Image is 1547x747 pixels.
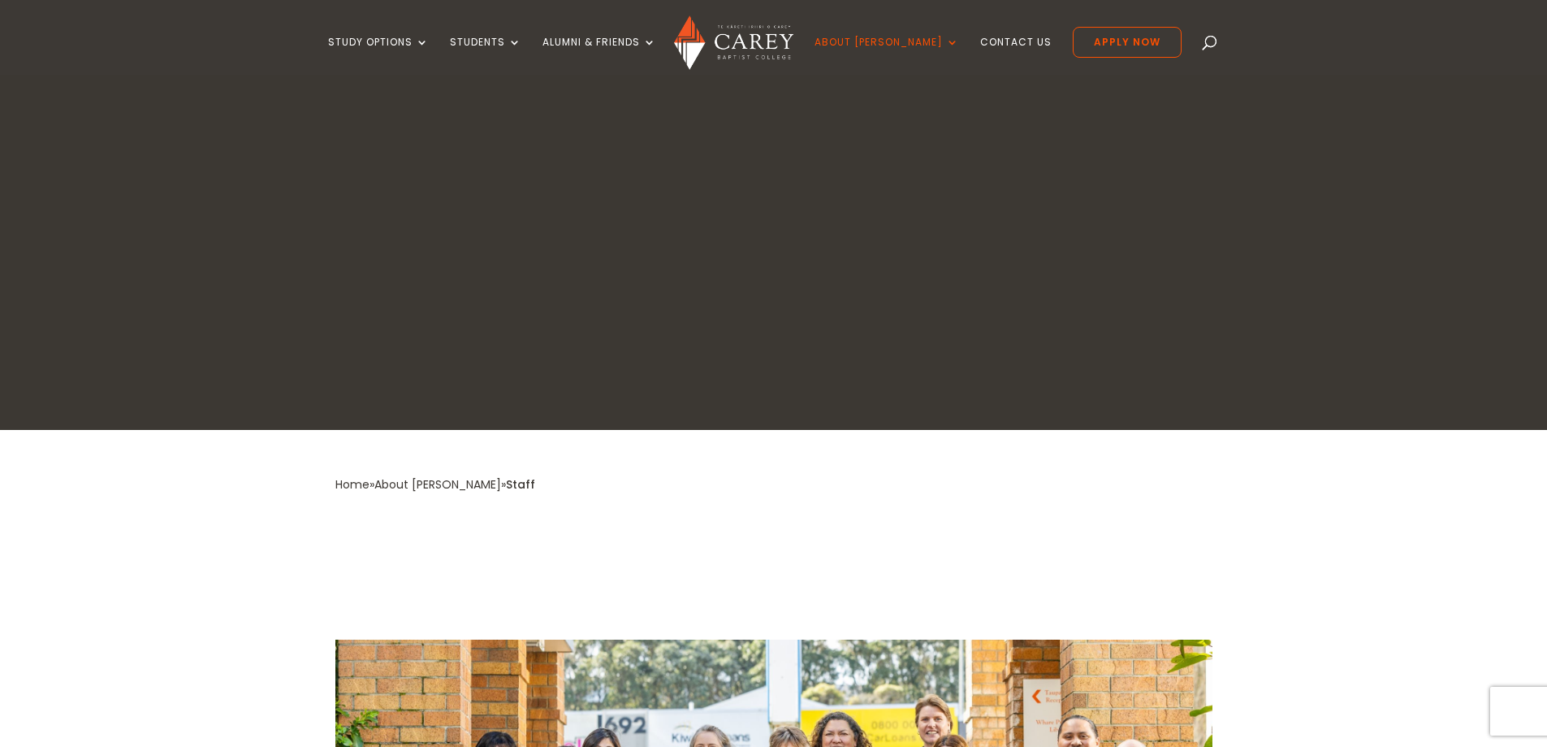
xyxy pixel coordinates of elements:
a: Contact Us [980,37,1052,75]
a: Students [450,37,521,75]
span: » » [335,476,535,493]
a: About [PERSON_NAME] [374,476,501,493]
a: Alumni & Friends [542,37,656,75]
a: Study Options [328,37,429,75]
img: Carey Baptist College [674,15,793,70]
a: Home [335,476,369,493]
span: Staff [506,476,535,493]
a: About [PERSON_NAME] [815,37,959,75]
a: Apply Now [1073,27,1182,58]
